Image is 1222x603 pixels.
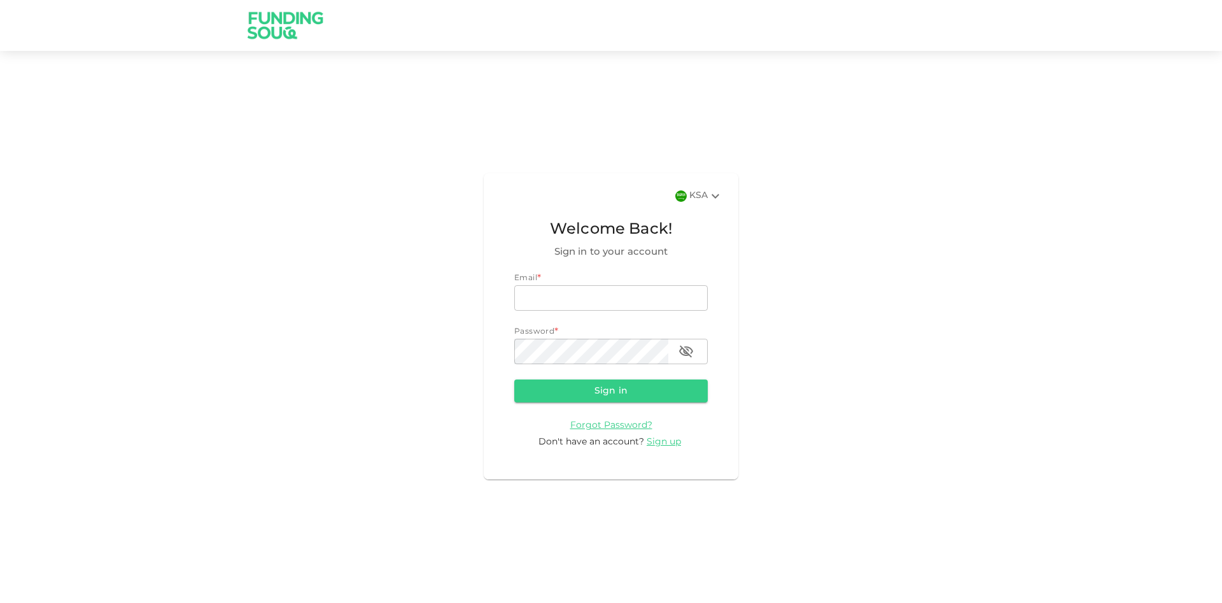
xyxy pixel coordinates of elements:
span: Forgot Password? [570,421,652,430]
span: Email [514,274,537,282]
input: email [514,285,708,311]
span: Don't have an account? [538,437,644,446]
span: Sign in to your account [514,245,708,260]
span: Sign up [647,437,681,446]
button: Sign in [514,380,708,402]
img: flag-sa.b9a346574cdc8950dd34b50780441f57.svg [675,190,687,202]
a: Forgot Password? [570,420,652,430]
div: KSA [689,188,723,204]
span: Welcome Back! [514,218,708,242]
input: password [514,339,668,364]
span: Password [514,328,554,336]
